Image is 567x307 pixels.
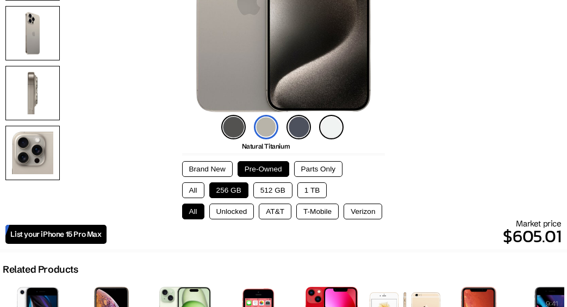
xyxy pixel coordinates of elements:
[182,182,204,198] button: All
[107,223,562,249] p: $605.01
[107,218,562,249] div: Market price
[182,161,233,177] button: Brand New
[344,204,382,219] button: Verizon
[221,115,246,139] img: black-titanium-icon
[294,161,342,177] button: Parts Only
[254,115,278,139] img: natural-titanium-icon
[209,182,248,198] button: 256 GB
[253,182,292,198] button: 512 GB
[5,66,60,120] img: Side
[319,115,344,139] img: white-titanium-icon
[182,204,204,219] button: All
[296,204,339,219] button: T-Mobile
[5,126,60,180] img: Camera
[286,115,311,139] img: blue-titanium-icon
[5,6,60,60] img: Rear
[3,263,78,275] h2: Related Products
[297,182,327,198] button: 1 TB
[242,142,290,150] span: Natural Titanium
[238,161,289,177] button: Pre-Owned
[259,204,291,219] button: AT&T
[10,230,101,239] span: List your iPhone 15 Pro Max
[5,225,106,244] a: List your iPhone 15 Pro Max
[209,204,254,219] button: Unlocked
